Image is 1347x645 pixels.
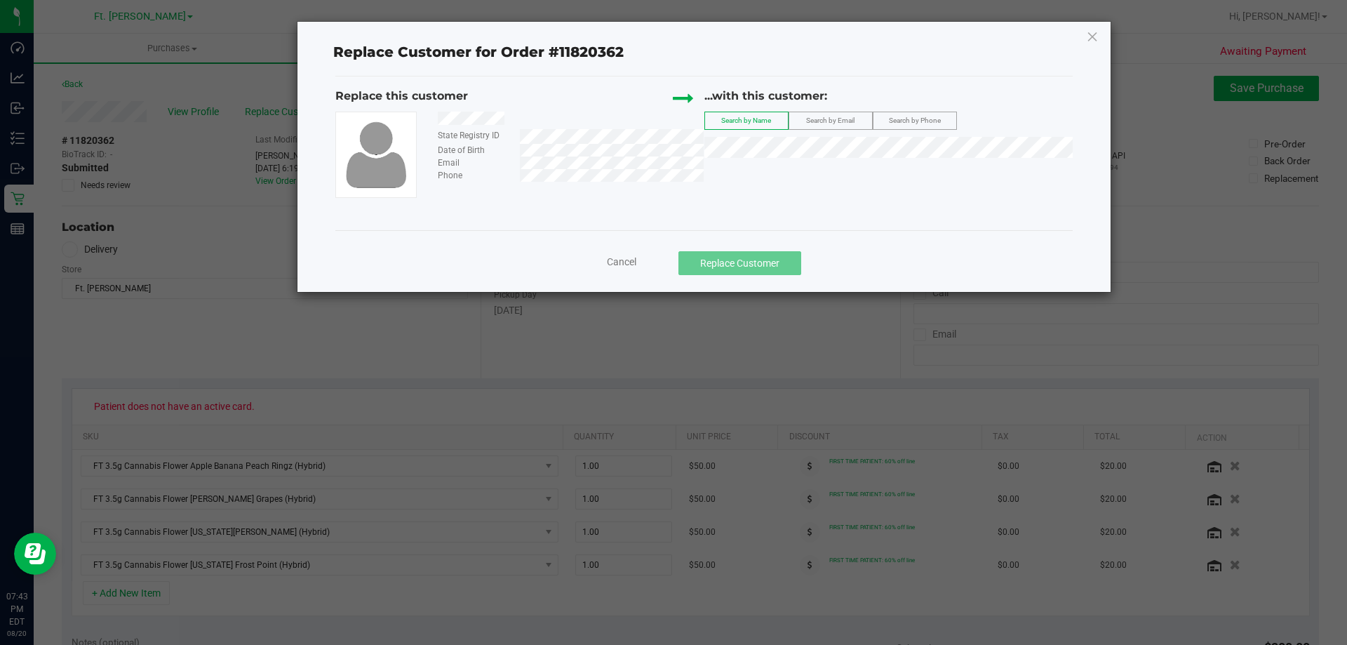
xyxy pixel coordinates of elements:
[427,129,519,142] div: State Registry ID
[721,117,771,124] span: Search by Name
[427,144,519,157] div: Date of Birth
[335,89,468,102] span: Replace this customer
[607,256,636,267] span: Cancel
[14,533,56,575] iframe: Resource center
[325,41,632,65] span: Replace Customer for Order #11820362
[889,117,941,124] span: Search by Phone
[678,251,801,275] button: Replace Customer
[806,117,855,124] span: Search by Email
[704,89,827,102] span: ...with this customer:
[427,157,519,169] div: Email
[427,169,519,182] div: Phone
[339,118,413,192] img: user-icon.png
